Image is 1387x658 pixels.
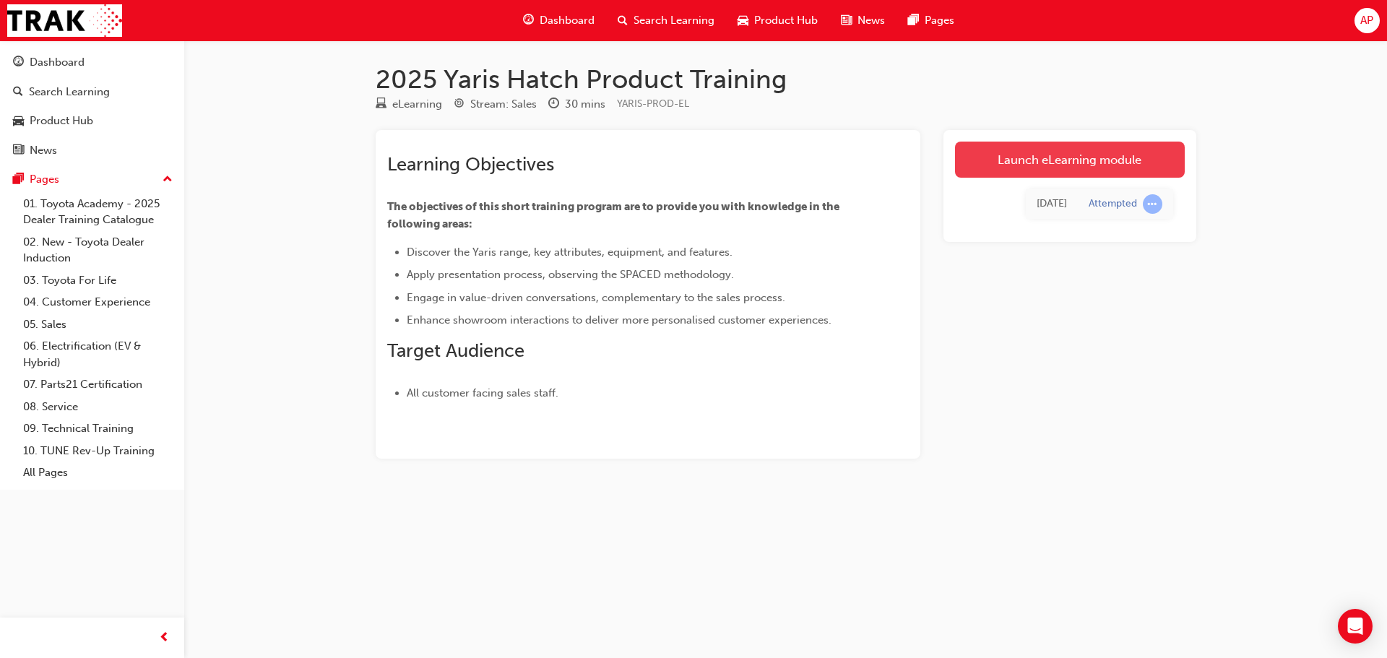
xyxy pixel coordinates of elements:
[1143,194,1162,214] span: learningRecordVerb_ATTEMPT-icon
[17,335,178,373] a: 06. Electrification (EV & Hybrid)
[13,86,23,99] span: search-icon
[6,166,178,193] button: Pages
[6,49,178,76] a: Dashboard
[454,98,465,111] span: target-icon
[17,291,178,313] a: 04. Customer Experience
[829,6,896,35] a: news-iconNews
[13,115,24,128] span: car-icon
[540,12,595,29] span: Dashboard
[30,171,59,188] div: Pages
[163,170,173,189] span: up-icon
[17,440,178,462] a: 10. TUNE Rev-Up Training
[6,79,178,105] a: Search Learning
[376,95,442,113] div: Type
[376,98,386,111] span: learningResourceType_ELEARNING-icon
[606,6,726,35] a: search-iconSearch Learning
[6,137,178,164] a: News
[523,12,534,30] span: guage-icon
[13,173,24,186] span: pages-icon
[634,12,714,29] span: Search Learning
[387,339,524,362] span: Target Audience
[1338,609,1373,644] div: Open Intercom Messenger
[407,246,733,259] span: Discover the Yaris range, key attributes, equipment, and features.
[159,629,170,647] span: prev-icon
[7,4,122,37] img: Trak
[387,153,554,176] span: Learning Objectives
[387,200,842,230] span: The objectives of this short training program are to provide you with knowledge in the following ...
[565,96,605,113] div: 30 mins
[17,462,178,484] a: All Pages
[17,193,178,231] a: 01. Toyota Academy - 2025 Dealer Training Catalogue
[1360,12,1373,29] span: AP
[726,6,829,35] a: car-iconProduct Hub
[6,46,178,166] button: DashboardSearch LearningProduct HubNews
[407,268,734,281] span: Apply presentation process, observing the SPACED methodology.
[17,313,178,336] a: 05. Sales
[407,313,831,326] span: Enhance showroom interactions to deliver more personalised customer experiences.
[511,6,606,35] a: guage-iconDashboard
[30,54,85,71] div: Dashboard
[548,98,559,111] span: clock-icon
[548,95,605,113] div: Duration
[17,373,178,396] a: 07. Parts21 Certification
[738,12,748,30] span: car-icon
[407,386,558,399] span: All customer facing sales staff.
[955,142,1185,178] a: Launch eLearning module
[754,12,818,29] span: Product Hub
[13,56,24,69] span: guage-icon
[618,12,628,30] span: search-icon
[17,396,178,418] a: 08. Service
[841,12,852,30] span: news-icon
[1037,196,1067,212] div: Mon Apr 14 2025 12:37:34 GMT+0930 (Australian Central Standard Time)
[17,269,178,292] a: 03. Toyota For Life
[13,144,24,157] span: news-icon
[908,12,919,30] span: pages-icon
[407,291,785,304] span: Engage in value-driven conversations, complementary to the sales process.
[470,96,537,113] div: Stream: Sales
[6,108,178,134] a: Product Hub
[857,12,885,29] span: News
[17,417,178,440] a: 09. Technical Training
[925,12,954,29] span: Pages
[454,95,537,113] div: Stream
[1089,197,1137,211] div: Attempted
[617,98,689,110] span: Learning resource code
[30,142,57,159] div: News
[392,96,442,113] div: eLearning
[1354,8,1380,33] button: AP
[896,6,966,35] a: pages-iconPages
[30,113,93,129] div: Product Hub
[376,64,1196,95] h1: 2025 Yaris Hatch Product Training
[17,231,178,269] a: 02. New - Toyota Dealer Induction
[29,84,110,100] div: Search Learning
